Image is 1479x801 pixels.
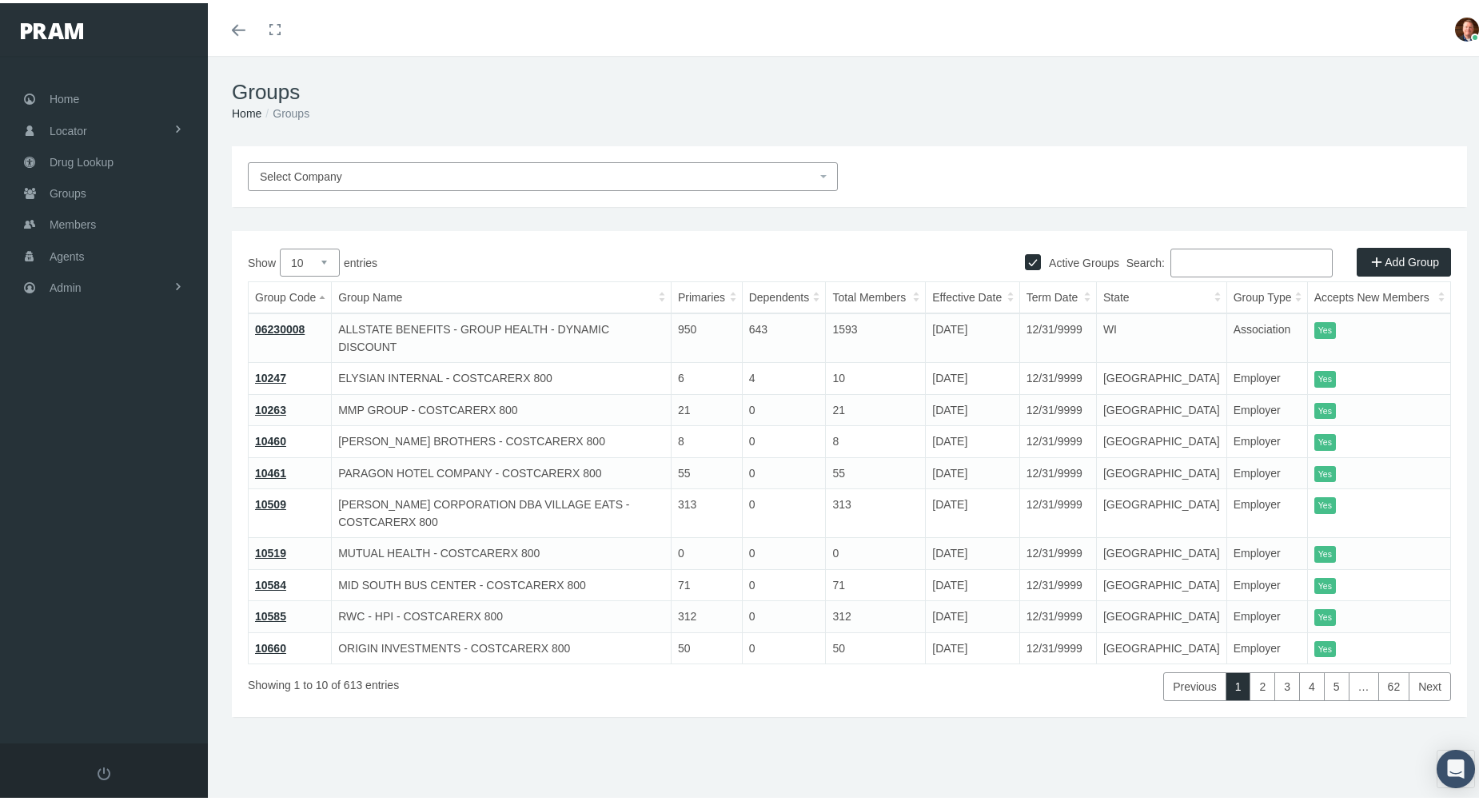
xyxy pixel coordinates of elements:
[1096,423,1226,455] td: [GEOGRAPHIC_DATA]
[280,245,340,273] select: Showentries
[332,423,672,455] td: [PERSON_NAME] BROTHERS - COSTCARERX 800
[332,486,672,535] td: [PERSON_NAME] CORPORATION DBA VILLAGE EATS - COSTCARERX 800
[255,432,286,444] a: 10460
[1096,566,1226,598] td: [GEOGRAPHIC_DATA]
[826,598,926,630] td: 312
[50,113,87,143] span: Locator
[332,454,672,486] td: PARAGON HOTEL COMPANY - COSTCARERX 800
[671,310,742,360] td: 950
[1314,494,1336,511] itemstyle: Yes
[742,629,826,661] td: 0
[926,454,1019,486] td: [DATE]
[1096,360,1226,392] td: [GEOGRAPHIC_DATA]
[50,206,96,237] span: Members
[332,566,672,598] td: MID SOUTH BUS CENTER - COSTCARERX 800
[1307,279,1450,311] th: Accepts New Members: activate to sort column ascending
[1019,486,1096,535] td: 12/31/9999
[248,245,850,273] label: Show entries
[50,175,86,205] span: Groups
[671,535,742,567] td: 0
[1349,669,1379,698] a: …
[671,391,742,423] td: 21
[926,629,1019,661] td: [DATE]
[1019,454,1096,486] td: 12/31/9999
[1455,14,1479,38] img: S_Profile_Picture_684.jpg
[1378,669,1410,698] a: 62
[1096,454,1226,486] td: [GEOGRAPHIC_DATA]
[1314,400,1336,416] itemstyle: Yes
[50,238,85,269] span: Agents
[926,486,1019,535] td: [DATE]
[671,360,742,392] td: 6
[826,423,926,455] td: 8
[332,279,672,311] th: Group Name: activate to sort column ascending
[1250,669,1275,698] a: 2
[826,360,926,392] td: 10
[255,607,286,620] a: 10585
[255,544,286,556] a: 10519
[926,310,1019,360] td: [DATE]
[826,310,926,360] td: 1593
[1019,423,1096,455] td: 12/31/9999
[742,423,826,455] td: 0
[1314,638,1336,655] itemstyle: Yes
[332,360,672,392] td: ELYSIAN INTERNAL - COSTCARERX 800
[826,454,926,486] td: 55
[1314,543,1336,560] itemstyle: Yes
[742,486,826,535] td: 0
[1096,391,1226,423] td: [GEOGRAPHIC_DATA]
[1226,669,1251,698] a: 1
[926,535,1019,567] td: [DATE]
[1226,598,1307,630] td: Employer
[1019,629,1096,661] td: 12/31/9999
[1314,575,1336,592] itemstyle: Yes
[742,454,826,486] td: 0
[1226,391,1307,423] td: Employer
[332,598,672,630] td: RWC - HPI - COSTCARERX 800
[255,400,286,413] a: 10263
[1096,629,1226,661] td: [GEOGRAPHIC_DATA]
[249,279,332,311] th: Group Code: activate to sort column descending
[1126,245,1333,274] label: Search:
[232,77,1467,102] h1: Groups
[1274,669,1300,698] a: 3
[1314,431,1336,448] itemstyle: Yes
[332,535,672,567] td: MUTUAL HEALTH - COSTCARERX 800
[1226,486,1307,535] td: Employer
[671,629,742,661] td: 50
[742,310,826,360] td: 643
[255,464,286,476] a: 10461
[1409,669,1451,698] a: Next
[1324,669,1349,698] a: 5
[50,81,79,111] span: Home
[1226,360,1307,392] td: Employer
[671,423,742,455] td: 8
[1019,310,1096,360] td: 12/31/9999
[1096,598,1226,630] td: [GEOGRAPHIC_DATA]
[255,639,286,652] a: 10660
[332,310,672,360] td: ALLSTATE BENEFITS - GROUP HEALTH - DYNAMIC DISCOUNT
[255,369,286,381] a: 10247
[826,535,926,567] td: 0
[826,486,926,535] td: 313
[826,629,926,661] td: 50
[1096,310,1226,360] td: WI
[826,391,926,423] td: 21
[232,104,261,117] a: Home
[671,598,742,630] td: 312
[926,598,1019,630] td: [DATE]
[1226,629,1307,661] td: Employer
[742,566,826,598] td: 0
[926,360,1019,392] td: [DATE]
[671,486,742,535] td: 313
[1019,279,1096,311] th: Term Date: activate to sort column ascending
[255,576,286,588] a: 10584
[742,535,826,567] td: 0
[1041,251,1119,269] label: Active Groups
[1226,310,1307,360] td: Association
[926,391,1019,423] td: [DATE]
[1226,535,1307,567] td: Employer
[1019,566,1096,598] td: 12/31/9999
[826,279,926,311] th: Total Members: activate to sort column ascending
[1226,423,1307,455] td: Employer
